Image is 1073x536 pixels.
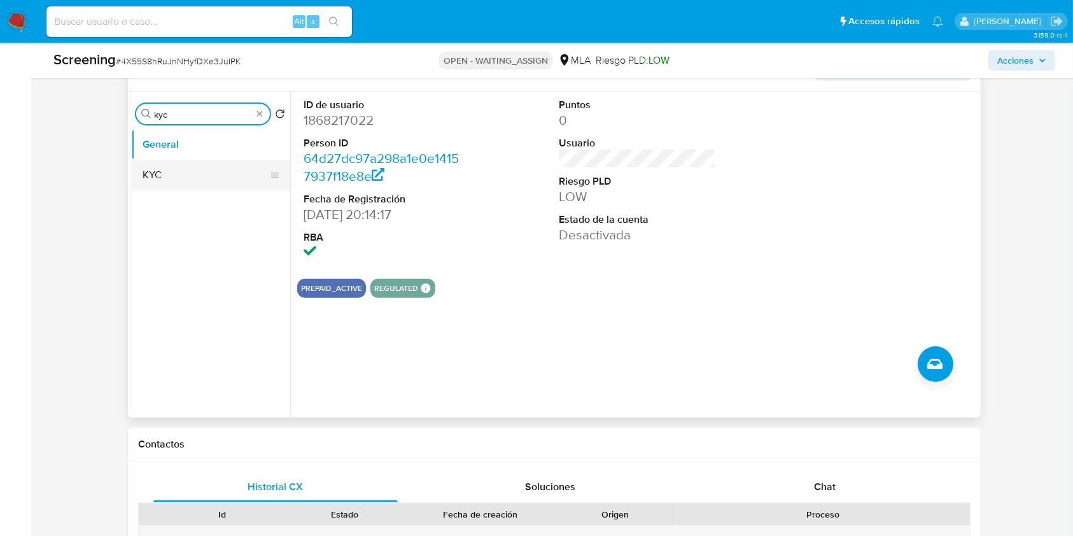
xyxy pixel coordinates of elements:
button: KYC [131,160,280,190]
button: search-icon [321,13,347,31]
span: Historial CX [248,479,303,494]
div: Origen [563,508,668,521]
b: Screening [53,49,116,69]
dt: RBA [304,230,461,244]
dt: ID de usuario [304,98,461,112]
dd: LOW [559,188,716,206]
dt: Fecha de Registración [304,192,461,206]
div: Fecha de creación [415,508,545,521]
input: Buscar usuario o caso... [46,13,352,30]
span: Chat [814,479,836,494]
dt: Usuario [559,136,716,150]
span: Soluciones [525,479,575,494]
span: Alt [294,15,304,27]
dt: Person ID [304,136,461,150]
span: Accesos rápidos [848,15,920,28]
span: Acciones [997,50,1034,71]
div: MLA [558,53,591,67]
div: Proceso [685,508,961,521]
span: LOW [649,53,670,67]
dd: 1868217022 [304,111,461,129]
a: Salir [1050,15,1063,28]
div: Estado [292,508,396,521]
p: ludmila.lanatti@mercadolibre.com [974,15,1046,27]
button: Acciones [988,50,1055,71]
button: General [131,129,290,160]
dt: Riesgo PLD [559,174,716,188]
span: 3.159.0-rc-1 [1034,30,1067,40]
div: Id [170,508,274,521]
p: OPEN - WAITING_ASSIGN [438,52,553,69]
a: Notificaciones [932,16,943,27]
dt: Puntos [559,98,716,112]
button: Volver al orden por defecto [275,109,285,123]
span: s [311,15,315,27]
input: Buscar [154,109,252,120]
dd: 0 [559,111,716,129]
button: Borrar [255,109,265,119]
dt: Estado de la cuenta [559,213,716,227]
button: Buscar [141,109,151,119]
dd: [DATE] 20:14:17 [304,206,461,223]
dd: Desactivada [559,226,716,244]
h1: Contactos [138,438,971,451]
span: # 4X55S8hRuJnNHyfDXe3JuIPK [116,55,241,67]
span: Riesgo PLD: [596,53,670,67]
a: 64d27dc97a298a1e0e14157937f18e8e [304,149,459,185]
